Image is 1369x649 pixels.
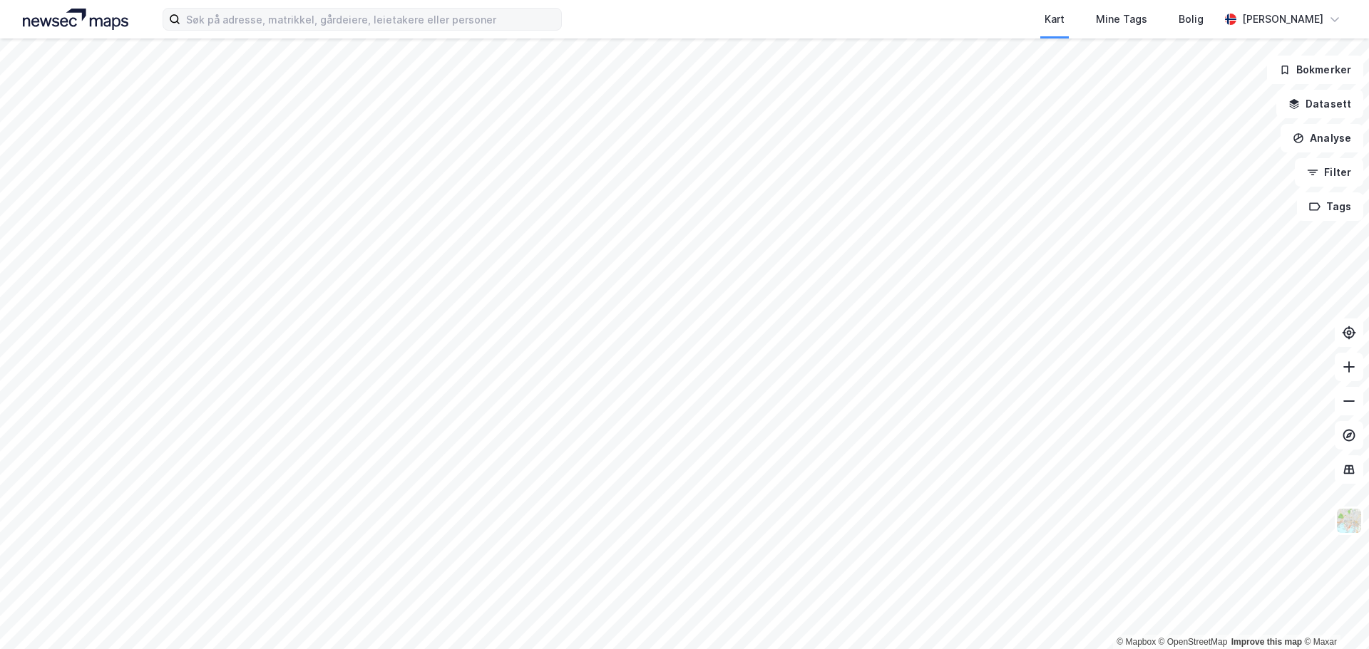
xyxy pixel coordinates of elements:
button: Datasett [1276,90,1363,118]
div: [PERSON_NAME] [1242,11,1323,28]
img: logo.a4113a55bc3d86da70a041830d287a7e.svg [23,9,128,30]
a: Improve this map [1231,637,1302,647]
button: Filter [1295,158,1363,187]
div: Bolig [1179,11,1204,28]
div: Mine Tags [1096,11,1147,28]
button: Tags [1297,192,1363,221]
button: Bokmerker [1267,56,1363,84]
div: Kart [1045,11,1065,28]
iframe: Chat Widget [1298,581,1369,649]
input: Søk på adresse, matrikkel, gårdeiere, leietakere eller personer [180,9,561,30]
img: Z [1335,507,1363,534]
a: OpenStreetMap [1159,637,1228,647]
a: Mapbox [1117,637,1156,647]
button: Analyse [1281,124,1363,152]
